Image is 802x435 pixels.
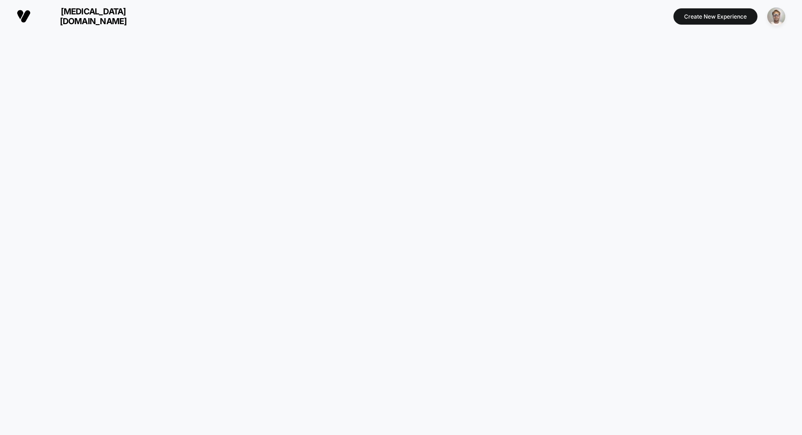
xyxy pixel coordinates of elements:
button: Create New Experience [673,8,757,25]
button: [MEDICAL_DATA][DOMAIN_NAME] [14,6,152,26]
img: Visually logo [17,9,31,23]
img: ppic [767,7,785,26]
button: ppic [764,7,788,26]
span: [MEDICAL_DATA][DOMAIN_NAME] [38,7,149,26]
